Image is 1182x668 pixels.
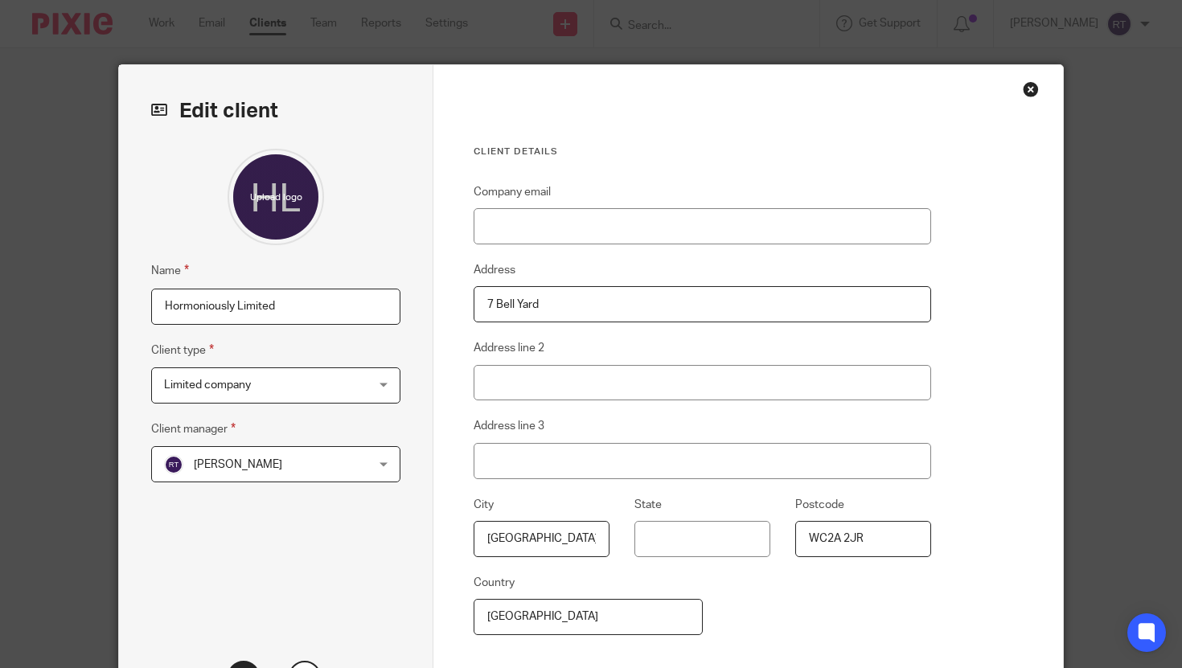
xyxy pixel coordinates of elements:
label: Address line 2 [474,340,544,356]
label: State [634,497,662,513]
h2: Edit client [151,97,400,125]
div: Close this dialog window [1023,81,1039,97]
label: Postcode [795,497,844,513]
span: [PERSON_NAME] [194,459,282,470]
label: Name [151,261,189,280]
label: Country [474,575,515,591]
label: Client manager [151,420,236,438]
label: Address line 3 [474,418,544,434]
label: Company email [474,184,551,200]
label: Client type [151,341,214,359]
label: Address [474,262,515,278]
img: svg%3E [164,455,183,474]
span: Limited company [164,379,251,391]
h3: Client details [474,145,931,158]
label: City [474,497,494,513]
